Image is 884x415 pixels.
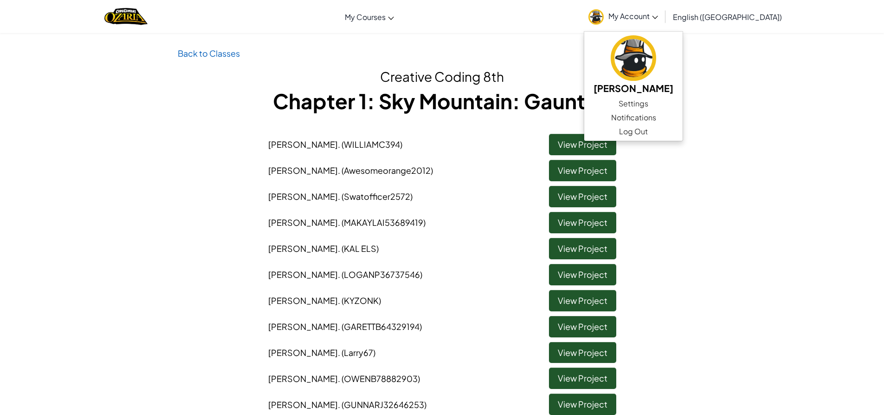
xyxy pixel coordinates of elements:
a: [PERSON_NAME] [584,34,683,97]
span: [PERSON_NAME] [268,321,422,332]
span: [PERSON_NAME] [268,373,420,384]
span: . (GUNNARJ32646253) [338,399,426,410]
img: avatar [611,35,656,81]
span: [PERSON_NAME] [268,269,422,280]
a: View Project [549,342,616,363]
span: Notifications [611,112,656,123]
span: . (WILLIAMC394) [338,139,402,150]
span: . (KYZONK) [338,295,381,306]
a: Settings [584,97,683,111]
a: Back to Classes [178,48,240,59]
span: [PERSON_NAME] [268,399,426,410]
span: . (KAL ELS) [338,243,379,254]
span: My Courses [345,12,386,22]
a: View Project [549,134,616,155]
img: avatar [588,9,604,25]
span: . (Swatofficer2572) [338,191,413,202]
a: Notifications [584,111,683,125]
span: . (Larry67) [338,347,375,358]
a: View Project [549,212,616,233]
span: [PERSON_NAME] [268,191,413,202]
a: View Project [549,238,616,259]
a: My Account [584,2,663,31]
a: English ([GEOGRAPHIC_DATA]) [668,4,787,29]
a: View Project [549,368,616,389]
span: [PERSON_NAME] [268,243,379,254]
span: My Account [608,11,658,21]
a: View Project [549,394,616,415]
img: Home [104,7,148,26]
a: View Project [549,316,616,337]
span: [PERSON_NAME] [268,295,381,306]
a: View Project [549,186,616,207]
a: View Project [549,160,616,181]
span: . (MAKAYLAI53689419) [338,217,426,228]
h5: [PERSON_NAME] [594,81,673,95]
span: . (OWENB78882903) [338,373,420,384]
span: . (LOGANP36737546) [338,269,422,280]
span: [PERSON_NAME] [268,347,375,358]
h1: Chapter 1: Sky Mountain: Gauntlet [178,86,707,115]
span: [PERSON_NAME] [268,139,402,150]
a: Ozaria by CodeCombat logo [104,7,148,26]
span: [PERSON_NAME] [268,165,433,176]
span: . (Awesomeorange2012) [338,165,433,176]
span: [PERSON_NAME] [268,217,426,228]
h2: Creative Coding 8th [178,67,707,86]
a: My Courses [340,4,399,29]
a: Log Out [584,125,683,138]
span: . (GARETTB64329194) [338,321,422,332]
a: View Project [549,264,616,285]
a: View Project [549,290,616,311]
span: English ([GEOGRAPHIC_DATA]) [673,12,782,22]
